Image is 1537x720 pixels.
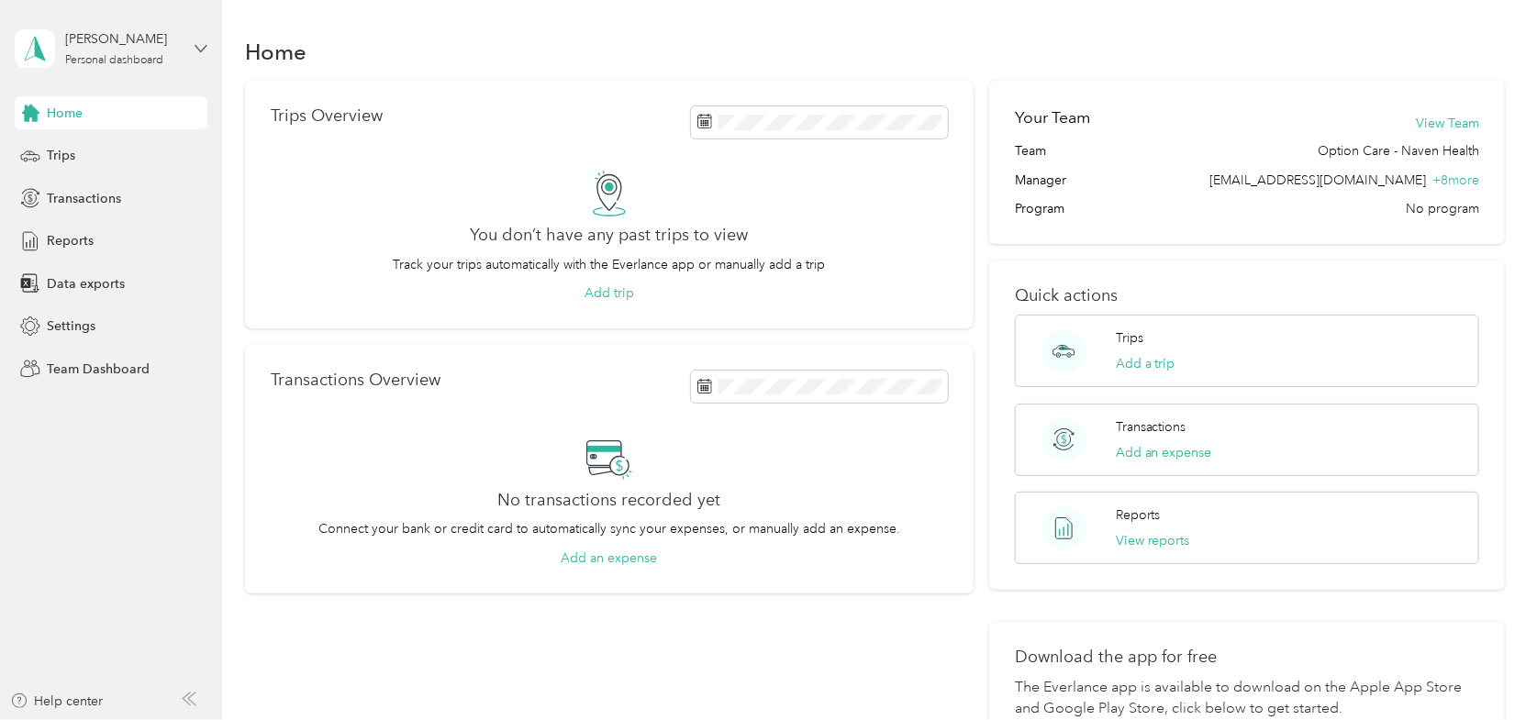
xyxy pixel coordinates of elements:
p: Connect your bank or credit card to automatically sync your expenses, or manually add an expense. [318,519,900,538]
span: Reports [47,231,94,250]
h2: Your Team [1015,106,1090,129]
p: Transactions [1116,417,1186,437]
button: Add an expense [1116,443,1212,462]
span: + 8 more [1432,172,1479,188]
button: Add an expense [561,548,657,568]
span: Home [47,104,83,123]
h2: No transactions recorded yet [497,491,720,510]
span: Trips [47,146,75,165]
span: Transactions [47,189,121,208]
span: No program [1406,199,1479,218]
span: Team [1015,141,1046,161]
span: Data exports [47,274,125,294]
span: Team Dashboard [47,360,150,379]
button: Help center [10,692,104,711]
span: Settings [47,316,95,336]
span: Option Care - Naven Health [1318,141,1479,161]
p: Trips Overview [271,106,383,126]
h2: You don’t have any past trips to view [470,226,748,245]
p: Track your trips automatically with the Everlance app or manually add a trip [393,255,825,274]
p: Download the app for free [1015,648,1479,667]
button: View Team [1416,114,1479,133]
p: Trips [1116,328,1143,348]
p: Reports [1116,505,1161,525]
span: [EMAIL_ADDRESS][DOMAIN_NAME] [1209,172,1426,188]
span: Manager [1015,171,1066,190]
button: Add a trip [1116,354,1175,373]
p: Transactions Overview [271,371,440,390]
div: Personal dashboard [65,55,163,66]
iframe: Everlance-gr Chat Button Frame [1434,617,1537,720]
span: Program [1015,199,1064,218]
div: [PERSON_NAME] [65,29,180,49]
p: Quick actions [1015,286,1479,305]
button: Add trip [585,283,634,303]
h1: Home [245,42,306,61]
button: View reports [1116,531,1190,550]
